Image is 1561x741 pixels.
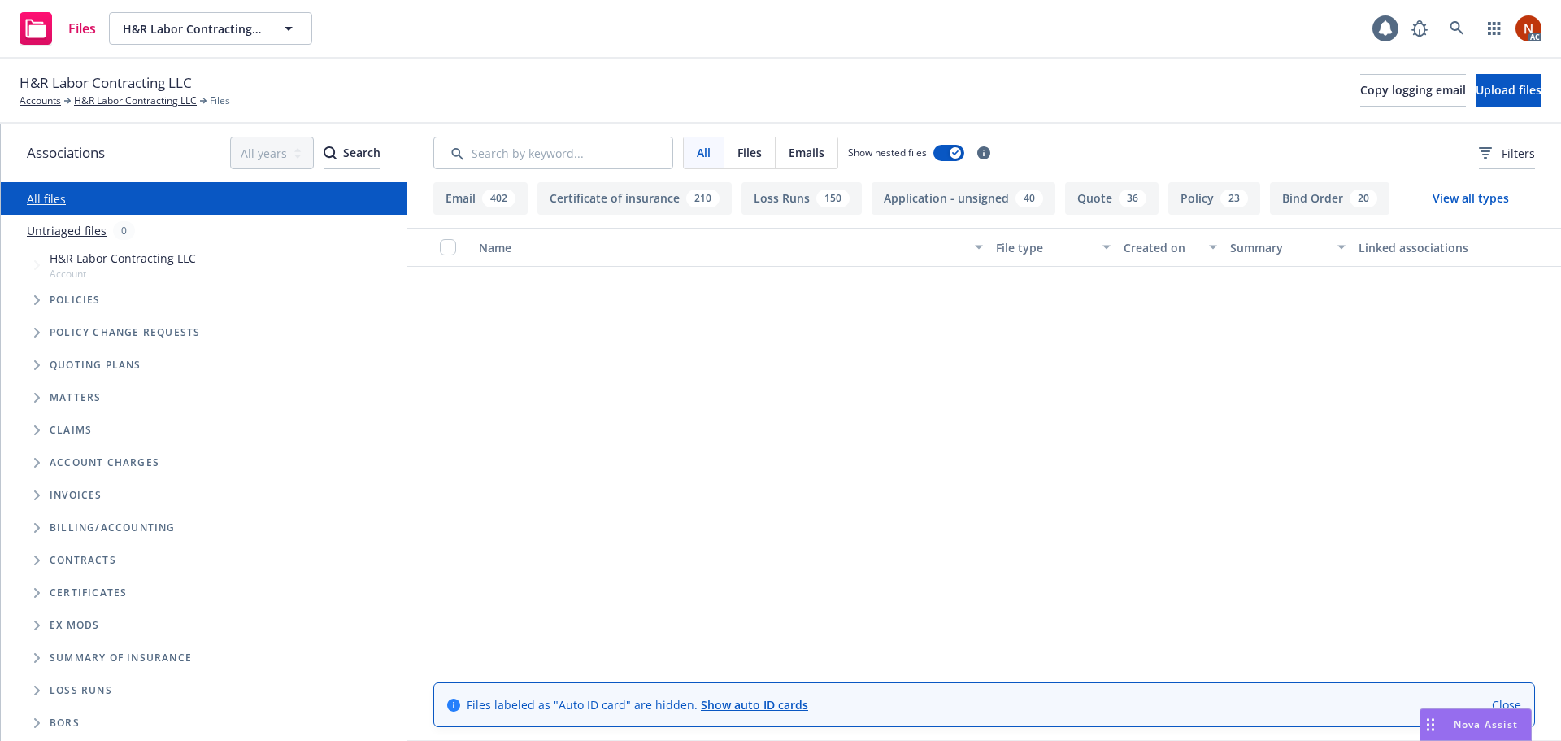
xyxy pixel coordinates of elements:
[50,621,99,630] span: Ex Mods
[50,653,192,663] span: Summary of insurance
[989,228,1117,267] button: File type
[123,20,263,37] span: H&R Labor Contracting LLC
[1124,239,1199,256] div: Created on
[1065,182,1159,215] button: Quote
[1224,228,1351,267] button: Summary
[1454,717,1518,731] span: Nova Assist
[50,686,112,695] span: Loss Runs
[50,328,200,338] span: Policy change requests
[1359,239,1473,256] div: Linked associations
[27,191,66,207] a: All files
[1479,145,1535,162] span: Filters
[50,458,159,468] span: Account charges
[13,6,102,51] a: Files
[1479,137,1535,169] button: Filters
[324,137,380,169] button: SearchSearch
[686,190,720,207] div: 210
[1360,82,1466,98] span: Copy logging email
[1407,182,1535,215] button: View all types
[74,94,197,108] a: H&R Labor Contracting LLC
[1492,696,1521,713] a: Close
[109,12,312,45] button: H&R Labor Contracting LLC
[440,239,456,255] input: Select all
[537,182,732,215] button: Certificate of insurance
[68,22,96,35] span: Files
[467,696,808,713] span: Files labeled as "Auto ID card" are hidden.
[50,588,127,598] span: Certificates
[816,190,850,207] div: 150
[1441,12,1473,45] a: Search
[50,490,102,500] span: Invoices
[848,146,927,159] span: Show nested files
[1360,74,1466,107] button: Copy logging email
[1230,239,1327,256] div: Summary
[472,228,989,267] button: Name
[50,425,92,435] span: Claims
[1015,190,1043,207] div: 40
[50,523,176,533] span: Billing/Accounting
[433,137,673,169] input: Search by keyword...
[1478,12,1511,45] a: Switch app
[697,144,711,161] span: All
[50,718,80,728] span: BORs
[1502,145,1535,162] span: Filters
[1350,190,1377,207] div: 20
[50,556,116,565] span: Contracts
[1220,190,1248,207] div: 23
[872,182,1055,215] button: Application - unsigned
[1270,182,1389,215] button: Bind Order
[50,250,196,267] span: H&R Labor Contracting LLC
[1515,15,1541,41] img: photo
[50,267,196,281] span: Account
[1,512,407,739] div: Folder Tree Example
[113,221,135,240] div: 0
[737,144,762,161] span: Files
[1168,182,1260,215] button: Policy
[1476,82,1541,98] span: Upload files
[50,360,141,370] span: Quoting plans
[996,239,1093,256] div: File type
[50,393,101,403] span: Matters
[789,144,824,161] span: Emails
[1,246,407,512] div: Tree Example
[433,182,528,215] button: Email
[20,72,192,94] span: H&R Labor Contracting LLC
[50,295,101,305] span: Policies
[324,137,380,168] div: Search
[741,182,862,215] button: Loss Runs
[1476,74,1541,107] button: Upload files
[1119,190,1146,207] div: 36
[20,94,61,108] a: Accounts
[1117,228,1224,267] button: Created on
[1420,708,1532,741] button: Nova Assist
[27,222,107,239] a: Untriaged files
[1420,709,1441,740] div: Drag to move
[479,239,965,256] div: Name
[210,94,230,108] span: Files
[1352,228,1480,267] button: Linked associations
[1403,12,1436,45] a: Report a Bug
[701,697,808,713] a: Show auto ID cards
[482,190,515,207] div: 402
[324,146,337,159] svg: Search
[27,142,105,163] span: Associations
